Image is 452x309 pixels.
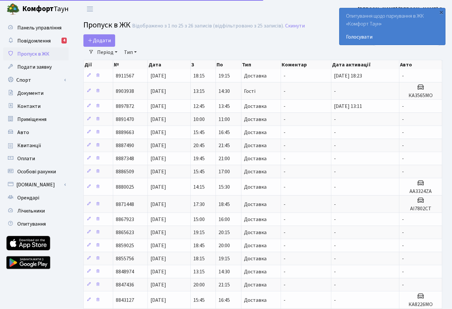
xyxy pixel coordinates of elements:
span: [DATE] [150,72,166,79]
span: - [334,129,336,136]
span: - [402,229,404,236]
span: - [284,88,286,95]
h5: АІ7802СТ [402,206,439,212]
span: Доставка [244,73,267,78]
span: 15:45 [193,168,205,175]
a: Панель управління [3,21,69,34]
span: Приміщення [17,116,46,123]
th: Коментар [281,60,331,69]
span: Доставка [244,117,267,122]
span: 18:15 [193,72,205,79]
span: 16:45 [218,129,230,136]
a: Пропуск в ЖК [3,47,69,60]
a: Орендарі [3,191,69,204]
span: Таун [22,4,69,15]
span: - [334,281,336,288]
span: 8865623 [116,229,134,236]
span: Доставка [244,130,267,135]
span: 8889663 [116,129,134,136]
span: Оплати [17,155,35,162]
div: Опитування щодо паркування в ЖК «Комфорт Таун» [339,8,445,45]
span: Документи [17,90,43,97]
span: - [284,297,286,304]
span: - [334,242,336,249]
span: [DATE] [150,168,166,175]
span: [DATE] [150,129,166,136]
span: 20:45 [193,142,205,149]
h5: КА3565МО [402,93,439,99]
a: Період [95,47,120,58]
span: - [402,129,404,136]
span: 8911567 [116,72,134,79]
span: [DATE] 13:11 [334,103,362,110]
span: Особові рахунки [17,168,56,175]
span: Пропуск в ЖК [17,50,49,58]
a: Голосувати [346,33,439,41]
span: 15:30 [218,183,230,191]
span: - [334,297,336,304]
span: [DATE] [150,116,166,123]
span: 8843127 [116,297,134,304]
span: - [284,268,286,275]
span: 15:45 [193,129,205,136]
th: Дата [148,60,190,69]
span: Доставка [244,143,267,148]
span: Доставка [244,202,267,207]
span: [DATE] [150,297,166,304]
span: 14:30 [218,268,230,275]
h5: КА8226МО [402,301,439,308]
span: 19:15 [218,72,230,79]
span: Додати [88,37,111,44]
span: - [284,255,286,262]
span: 20:00 [193,281,205,288]
a: Опитування [3,217,69,231]
span: 19:45 [193,155,205,162]
span: Доставка [244,184,267,190]
span: - [284,103,286,110]
span: - [334,216,336,223]
span: - [334,255,336,262]
span: Пропуск в ЖК [83,19,130,31]
span: [DATE] [150,216,166,223]
span: Доставка [244,269,267,274]
span: - [402,116,404,123]
span: [DATE] [150,142,166,149]
span: - [284,129,286,136]
span: 13:15 [193,268,205,275]
span: [DATE] [150,88,166,95]
span: Доставка [244,256,267,261]
a: [DOMAIN_NAME] [3,178,69,191]
span: Доставка [244,243,267,248]
div: Відображено з 1 по 25 з 26 записів (відфільтровано з 25 записів). [132,23,284,29]
span: Авто [17,129,29,136]
a: Лічильники [3,204,69,217]
span: Контакти [17,103,41,110]
a: Скинути [285,23,305,29]
span: 14:30 [218,88,230,95]
span: 14:15 [193,183,205,191]
span: 20:00 [218,242,230,249]
a: Контакти [3,100,69,113]
b: Комфорт [22,4,54,14]
span: - [402,103,404,110]
span: 8848974 [116,268,134,275]
span: [DATE] [150,201,166,208]
span: Повідомлення [17,37,51,44]
div: × [438,9,444,15]
span: - [284,183,286,191]
span: - [402,242,404,249]
span: 8897872 [116,103,134,110]
span: Гості [244,89,255,94]
span: [DATE] [150,255,166,262]
span: - [334,155,336,162]
a: Повідомлення4 [3,34,69,47]
span: Подати заявку [17,63,52,71]
span: 8855756 [116,255,134,262]
span: - [284,72,286,79]
span: 18:15 [193,255,205,262]
span: 8847436 [116,281,134,288]
span: - [402,72,404,79]
span: 19:15 [193,229,205,236]
a: Особові рахунки [3,165,69,178]
span: 13:15 [193,88,205,95]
